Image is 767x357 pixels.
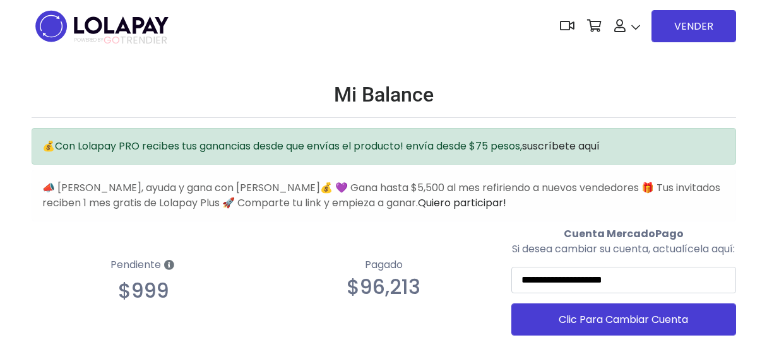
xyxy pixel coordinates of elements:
span: TRENDIER [74,35,167,46]
img: logo [32,6,172,46]
span: 📣 [PERSON_NAME], ayuda y gana con [PERSON_NAME]💰 💜 Gana hasta $5,500 al mes refiriendo a nuevos v... [42,180,720,210]
span: GO [104,33,120,47]
b: Cuenta MercadoPago [564,226,684,241]
button: Clic Para Cambiar Cuenta [511,303,736,336]
p: Si desea cambiar su cuenta, actualícela aquí: [511,242,736,257]
a: VENDER [651,10,736,42]
p: Pagado [271,257,496,272]
p: $96,213 [271,275,496,299]
span: 💰Con Lolapay PRO recibes tus ganancias desde que envías el producto! envía desde $75 pesos, [42,139,600,153]
h2: Mi Balance [32,83,736,107]
p: $999 [32,279,256,303]
a: suscríbete aquí [522,139,600,153]
span: POWERED BY [74,37,104,44]
p: Pendiente [32,254,256,276]
a: Quiero participar! [418,196,506,210]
